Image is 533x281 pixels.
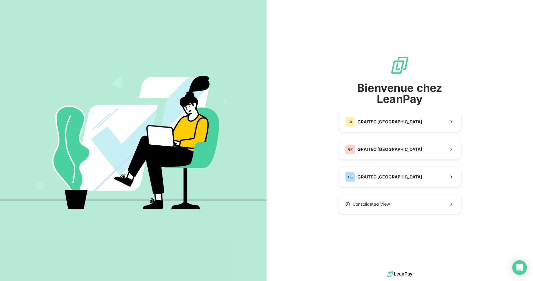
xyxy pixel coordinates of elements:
[357,174,422,180] span: GRAITEC [GEOGRAPHIC_DATA]
[390,55,410,75] img: logo sigle
[338,82,461,104] span: Bienvenue chez LeanPay
[338,112,461,132] button: GIGRAITEC [GEOGRAPHIC_DATA]
[512,260,527,275] div: Open Intercom Messenger
[387,269,412,279] img: logo
[345,172,355,182] div: GS
[357,119,422,125] span: GRAITEC [GEOGRAPHIC_DATA]
[338,167,461,187] button: GSGRAITEC [GEOGRAPHIC_DATA]
[353,201,390,207] span: Consolidated View
[338,194,461,214] button: Consolidated View
[338,139,461,159] button: GPGRAITEC [GEOGRAPHIC_DATA]
[345,144,355,154] div: GP
[357,146,422,152] span: GRAITEC [GEOGRAPHIC_DATA]
[345,117,355,127] div: GI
